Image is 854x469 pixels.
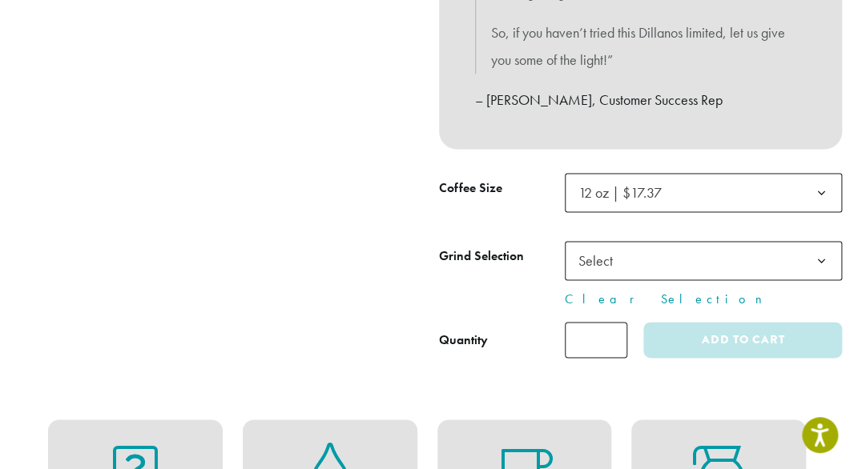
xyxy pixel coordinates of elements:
[439,245,565,268] label: Grind Selection
[643,322,842,358] button: Add to cart
[491,19,790,74] p: So, if you haven’t tried this Dillanos limited, let us give you some of the light!”
[565,322,627,358] input: Product quantity
[565,241,842,280] span: Select
[572,177,678,208] span: 12 oz | $17.37
[565,173,842,212] span: 12 oz | $17.37
[439,331,488,350] div: Quantity
[439,177,565,200] label: Coffee Size
[565,290,842,309] a: Clear Selection
[475,86,806,114] p: – [PERSON_NAME], Customer Success Rep
[578,183,662,202] span: 12 oz | $17.37
[572,245,629,276] span: Select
